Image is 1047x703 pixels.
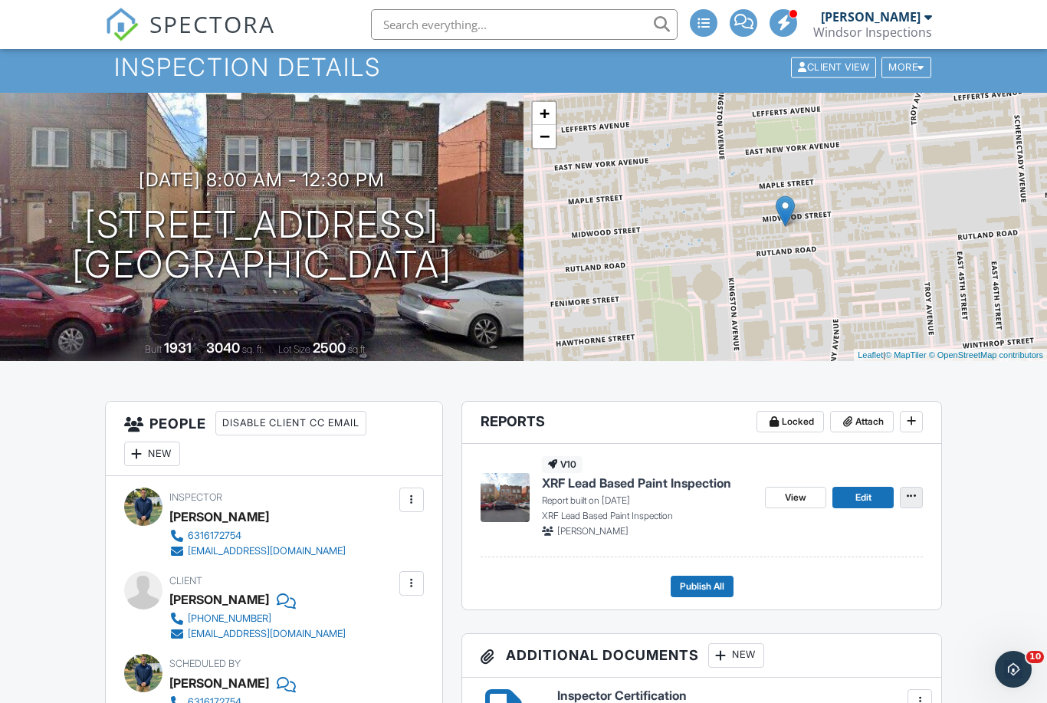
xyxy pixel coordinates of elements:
[169,626,346,642] a: [EMAIL_ADDRESS][DOMAIN_NAME]
[145,343,162,355] span: Built
[124,442,180,466] div: New
[313,340,346,356] div: 2500
[188,530,241,542] div: 6316172754
[995,651,1032,688] iframe: Intercom live chat
[206,340,240,356] div: 3040
[371,9,678,40] input: Search everything...
[533,125,556,148] a: Zoom out
[854,349,1047,362] div: |
[139,169,385,190] h3: [DATE] 8:00 am - 12:30 pm
[348,343,367,355] span: sq.ft.
[278,343,310,355] span: Lot Size
[105,8,139,41] img: The Best Home Inspection Software - Spectora
[188,613,271,625] div: [PHONE_NUMBER]
[885,350,927,360] a: © MapTiler
[242,343,264,355] span: sq. ft.
[149,8,275,40] span: SPECTORA
[106,402,442,476] h3: People
[813,25,932,40] div: Windsor Inspections
[789,61,880,72] a: Client View
[169,672,269,695] div: [PERSON_NAME]
[215,411,366,435] div: Disable Client CC Email
[533,102,556,125] a: Zoom in
[169,611,346,626] a: [PHONE_NUMBER]
[188,545,346,557] div: [EMAIL_ADDRESS][DOMAIN_NAME]
[791,57,876,77] div: Client View
[462,634,941,678] h3: Additional Documents
[821,9,921,25] div: [PERSON_NAME]
[188,628,346,640] div: [EMAIL_ADDRESS][DOMAIN_NAME]
[169,505,269,528] div: [PERSON_NAME]
[881,57,931,77] div: More
[169,491,222,503] span: Inspector
[557,689,923,703] h6: Inspector Certification
[1026,651,1044,663] span: 10
[164,340,192,356] div: 1931
[114,54,932,80] h1: Inspection Details
[858,350,883,360] a: Leaflet
[105,21,275,53] a: SPECTORA
[169,528,346,544] a: 6316172754
[929,350,1043,360] a: © OpenStreetMap contributors
[169,588,269,611] div: [PERSON_NAME]
[169,544,346,559] a: [EMAIL_ADDRESS][DOMAIN_NAME]
[72,205,452,286] h1: [STREET_ADDRESS] [GEOGRAPHIC_DATA]
[169,575,202,586] span: Client
[708,643,764,668] div: New
[169,658,241,669] span: Scheduled By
